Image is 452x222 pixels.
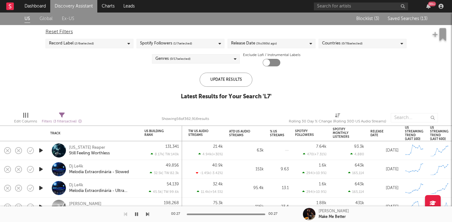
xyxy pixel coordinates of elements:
input: Search... [391,113,438,122]
div: Spotify Followers [295,129,317,137]
div: Release Date [370,130,389,137]
div: 75.3k [213,201,223,205]
span: ( 13 ) [420,17,428,21]
span: ( 0 / 78 selected) [342,40,363,47]
div: Spotify Monthly Listeners [333,127,355,139]
div: 8.17k | TW: 140k [144,152,179,156]
div: 00:27 [268,210,281,218]
span: Saved Searches [388,17,428,21]
div: 93.3k [354,145,364,149]
span: Blocklist [356,17,379,21]
span: ( 3 filters active) [53,120,77,123]
div: US Building Rank [144,129,169,137]
div: 00:27 [171,210,184,218]
div: 4,880 [350,152,364,156]
div: 470 ( +7.31 % ) [303,152,326,156]
div: 13.1 [270,184,289,192]
div: Spotify Followers [140,40,192,47]
div: [PERSON_NAME] [319,209,349,214]
a: Melodia Extraordinária - Ultra Slowed [69,188,137,194]
div: ATD US Audio Streams [229,130,254,137]
div: 54,139 [167,182,179,186]
div: 643k [355,182,364,186]
div: Reset Filters [46,28,406,36]
div: 151k [229,166,264,173]
div: US Streaming Trend (last 10d) [405,126,423,141]
a: Global [40,15,52,23]
span: ( 3 to 360 d ago) [256,40,277,47]
a: Still Feeling Worthless [69,151,110,156]
div: 21.4k [213,145,223,149]
span: ( 3 ) [374,17,379,21]
div: 23.4 [270,203,289,211]
div: Genres [155,55,191,63]
div: Record Label [49,40,94,47]
a: Ex-US [62,15,74,23]
button: 99+ [426,4,431,9]
span: ( 0 / 17 selected) [170,55,191,63]
div: 45.5k | TW: 99.6k [144,190,179,194]
a: US [24,15,30,23]
div: 11.4k ( +54.5 % ) [197,190,223,194]
div: [DATE] [370,184,399,192]
input: Search for artists [314,3,408,10]
div: Countries [322,40,363,47]
div: Filters [42,118,82,126]
div: 294 ( +10.9 % ) [302,171,326,175]
div: 1.88k [316,201,326,205]
span: ( 2 / 6 selected) [74,40,94,47]
div: 32.5k | TW: 82.3k [144,171,179,175]
div: 7.64k [316,145,326,149]
a: Melodia Extraordinária - Slowed [69,169,129,175]
a: Dj Le4k [69,164,83,169]
div: 165,114 [348,171,364,175]
div: Rolling 30 Day % Change (Rolling 30D US Audio Streams) [289,110,386,128]
div: 95.4k [229,184,264,192]
div: 99 + [428,2,436,6]
div: 116k [229,203,264,211]
div: 1.6k [319,182,326,186]
label: Exclude Lofi / Instrumental Labels [243,51,300,59]
div: Showing 56 of 362,916 results [162,110,209,128]
div: 431k [355,201,364,205]
div: Edit Columns [14,118,37,125]
div: [DATE] [370,203,399,211]
div: 49,856 [166,163,179,168]
div: % US Streams [270,130,284,137]
div: Track [50,132,135,135]
div: 131,341 [165,145,179,149]
div: 198,268 [164,201,179,205]
div: 9.63 [270,166,289,173]
div: 4.94k ( +30 % ) [198,152,223,156]
div: 40.9k [212,163,223,168]
div: 1.6k [319,163,326,168]
a: Dj Le4k [69,183,83,188]
a: [PERSON_NAME] [69,201,101,207]
div: 63k [229,147,264,154]
div: [DATE] [370,166,399,173]
div: 643k [355,163,364,168]
div: TW US Audio Streams [188,129,213,137]
div: Latest Results for Your Search ' L7 ' [181,93,272,101]
div: Release Date [231,40,277,47]
div: 165,114 [348,190,364,194]
button: Saved Searches (13) [386,16,428,21]
div: [DATE] [370,147,399,154]
div: Make Me Better [319,214,346,220]
div: Filters(3 filters active) [42,110,82,128]
div: Rolling 30 Day % Change (Rolling 30D US Audio Streams) [289,118,386,125]
div: US Streaming Trend (last 60d) [430,126,449,141]
div: -1.45k ( -3.42 % ) [196,171,223,175]
a: [US_STATE] Reaper [69,145,105,151]
div: 32.4k [213,182,223,186]
div: Update Results [200,73,252,87]
div: Edit Columns [14,110,37,128]
div: Showing 56 of 362,916 results [162,115,209,123]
